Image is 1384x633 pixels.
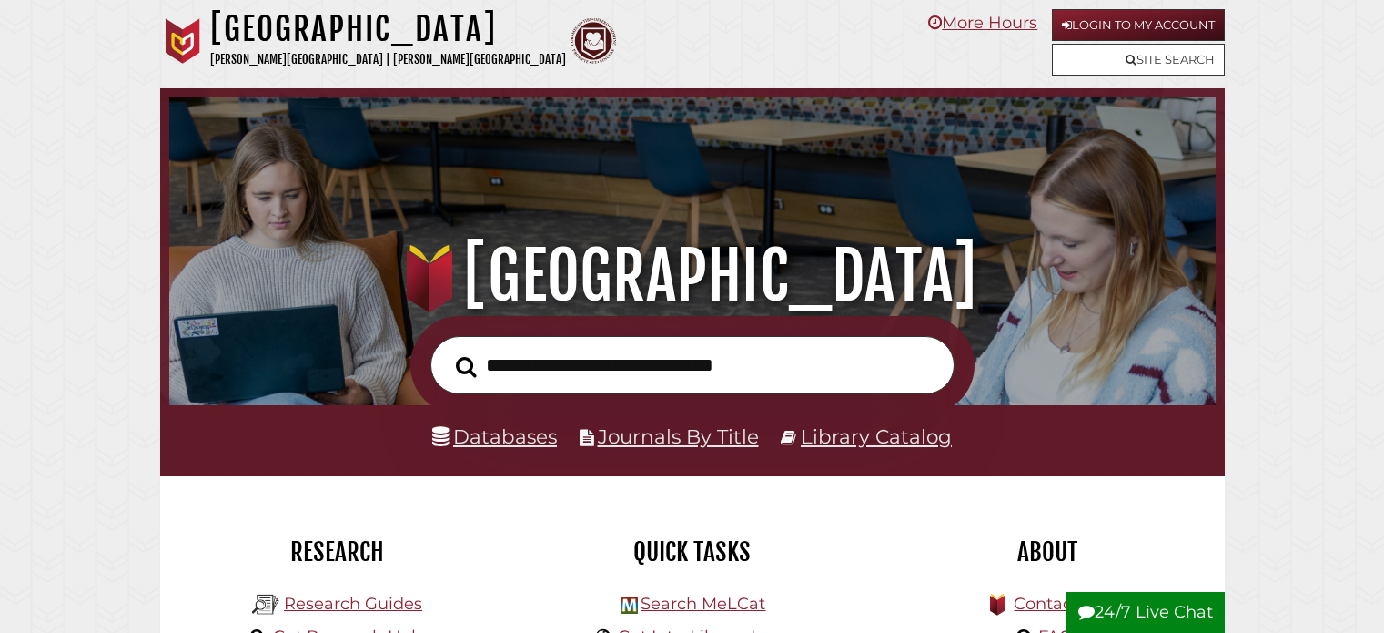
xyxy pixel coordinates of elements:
[210,49,566,70] p: [PERSON_NAME][GEOGRAPHIC_DATA] | [PERSON_NAME][GEOGRAPHIC_DATA]
[884,536,1211,567] h2: About
[571,18,616,64] img: Calvin Theological Seminary
[456,355,477,377] i: Search
[210,9,566,49] h1: [GEOGRAPHIC_DATA]
[1014,594,1104,614] a: Contact Us
[928,13,1037,33] a: More Hours
[598,424,759,448] a: Journals By Title
[252,591,279,618] img: Hekman Library Logo
[1052,9,1225,41] a: Login to My Account
[189,236,1194,316] h1: [GEOGRAPHIC_DATA]
[641,594,765,614] a: Search MeLCat
[1052,44,1225,76] a: Site Search
[447,351,486,383] button: Search
[529,536,856,567] h2: Quick Tasks
[174,536,501,567] h2: Research
[621,597,638,614] img: Hekman Library Logo
[160,18,206,64] img: Calvin University
[432,424,557,448] a: Databases
[284,594,422,614] a: Research Guides
[801,424,952,448] a: Library Catalog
